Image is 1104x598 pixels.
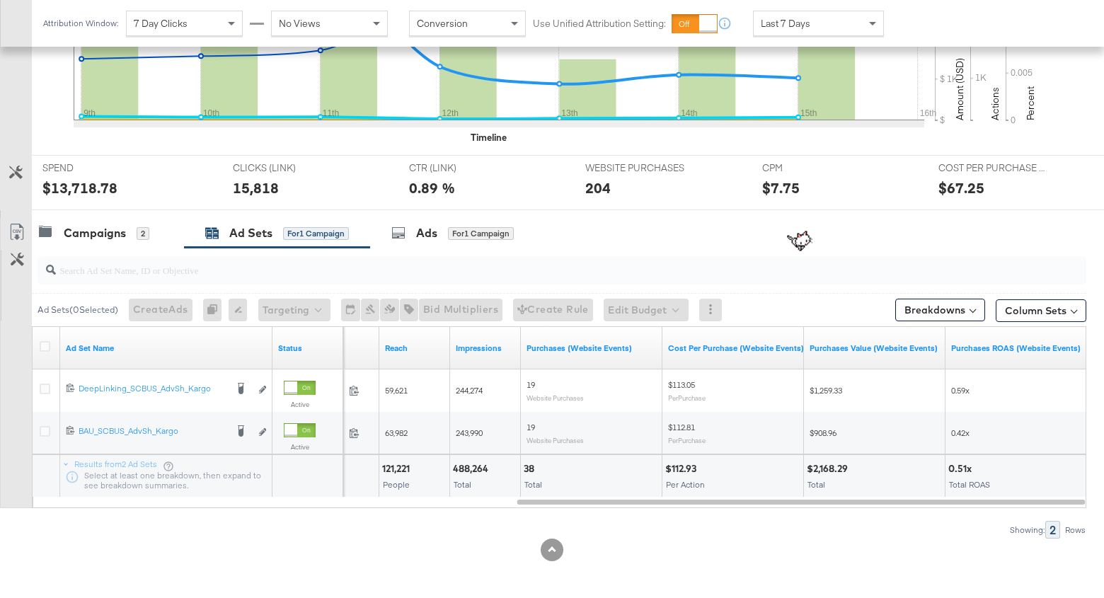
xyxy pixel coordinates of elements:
sub: Per Purchase [668,436,706,444]
a: DeepLinking_SCBUS_AdvSh_Kargo [79,383,226,398]
div: Showing: [1009,525,1045,535]
span: Last 7 Days [761,17,810,30]
div: 121,221 [382,462,414,476]
span: $113.05 [668,379,695,390]
input: Search Ad Set Name, ID or Objective [56,251,992,278]
div: 2 [1045,521,1060,539]
span: Total [454,479,471,490]
div: for 1 Campaign [448,227,514,240]
label: Active [284,442,316,452]
img: Aeq67BqwB5s4NgKHAUOAFk4WrIU4t2aMAAAAASUVORK5CYII= [783,224,818,260]
span: COST PER PURCHASE (WEBSITE EVENTS) [938,161,1045,175]
label: Use Unified Attribution Setting: [533,17,666,30]
span: Conversion [417,17,468,30]
div: $67.25 [938,178,984,198]
a: The total value of the purchase actions divided by spend tracked by your Custom Audience pixel on... [951,343,1081,354]
span: 244,274 [456,385,483,396]
a: The number of people your ad was served to. [385,343,444,354]
span: SPEND [42,161,149,175]
div: $7.75 [762,178,800,198]
span: Total [807,479,825,490]
a: The number of times your ad was served. On mobile apps an ad is counted as served the first time ... [456,343,515,354]
div: Ads [416,225,437,241]
div: 2 [137,227,149,240]
span: 63,982 [385,427,408,438]
div: 38 [524,462,539,476]
button: Breakdowns [895,299,985,321]
div: for 1 Campaign [283,227,349,240]
span: 19 [527,422,535,432]
span: Total [524,479,542,490]
div: Ad Sets [229,225,272,241]
a: Shows the current state of your Ad Set. [278,343,338,354]
div: 204 [585,178,611,198]
sub: Website Purchases [527,436,584,444]
div: 0 [203,299,229,321]
a: The total value of the purchase actions tracked by your Custom Audience pixel on your website aft... [810,343,940,354]
text: Actions [989,87,1001,120]
a: BAU_SCBUS_AdvSh_Kargo [79,425,226,440]
button: Column Sets [996,299,1086,322]
div: $112.93 [665,462,701,476]
label: Active [284,400,316,409]
span: 0.42x [951,427,970,438]
div: DeepLinking_SCBUS_AdvSh_Kargo [79,383,226,394]
div: BAU_SCBUS_AdvSh_Kargo [79,425,226,437]
span: 0.59x [951,385,970,396]
div: 0.51x [948,462,976,476]
span: No Views [279,17,321,30]
div: Campaigns [64,225,126,241]
span: Per Action [666,479,705,490]
span: CTR (LINK) [409,161,515,175]
sub: Per Purchase [668,393,706,402]
div: 15,818 [233,178,279,198]
span: 7 Day Clicks [134,17,188,30]
span: People [383,479,410,490]
span: $1,259.33 [810,385,842,396]
div: Rows [1064,525,1086,535]
a: Your Ad Set name. [66,343,267,354]
span: $908.96 [810,427,836,438]
a: The number of times a purchase was made tracked by your Custom Audience pixel on your website aft... [527,343,657,354]
div: 488,264 [453,462,493,476]
span: 59,621 [385,385,408,396]
div: Timeline [471,131,507,144]
text: Percent [1024,86,1037,120]
div: Attribution Window: [42,18,119,28]
sub: Website Purchases [527,393,584,402]
div: $2,168.29 [807,462,852,476]
span: $112.81 [668,422,695,432]
div: $13,718.78 [42,178,117,198]
span: CPM [762,161,868,175]
span: 243,990 [456,427,483,438]
span: Total ROAS [949,479,990,490]
div: 0.89 % [409,178,455,198]
text: Amount (USD) [953,58,966,120]
a: The average cost for each purchase tracked by your Custom Audience pixel on your website after pe... [668,343,804,354]
span: WEBSITE PURCHASES [585,161,691,175]
div: Ad Sets ( 0 Selected) [38,304,118,316]
span: CLICKS (LINK) [233,161,339,175]
span: 19 [527,379,535,390]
